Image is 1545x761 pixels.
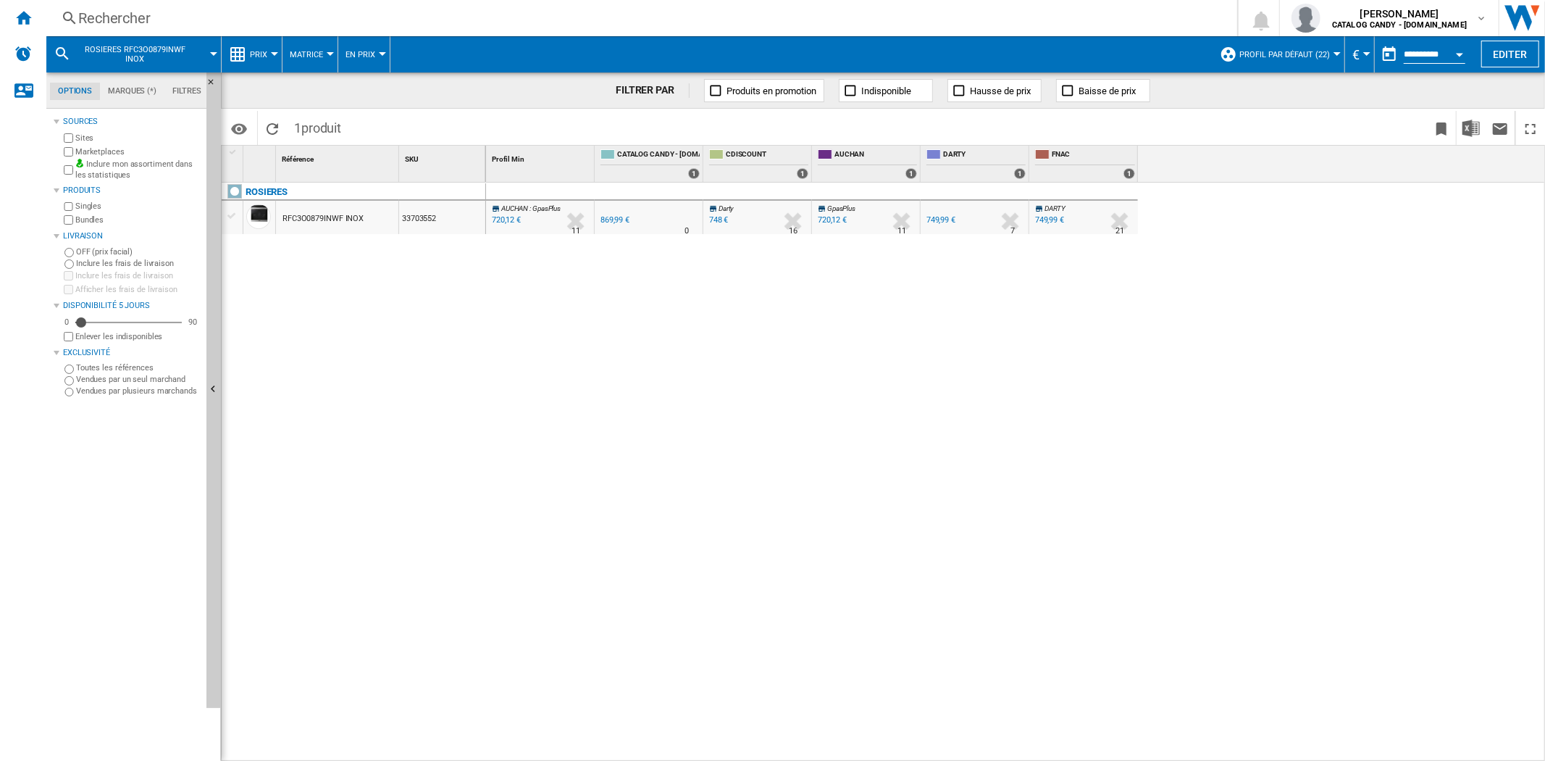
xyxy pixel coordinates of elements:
[75,159,201,181] label: Inclure mon assortiment dans les statistiques
[75,315,182,330] md-slider: Disponibilité
[279,146,398,168] div: Sort None
[501,204,528,212] span: AUCHAN
[709,215,729,225] div: 748 €
[797,168,808,179] div: 1 offers sold by CDISCOUNT
[250,36,275,72] button: Prix
[64,285,73,294] input: Afficher les frais de livraison
[76,246,201,257] label: OFF (prix facial)
[54,36,214,72] div: ROSIERES RFC3O0879INWF INOX
[1239,36,1337,72] button: Profil par défaut (22)
[827,204,855,212] span: GpasPlus
[246,183,288,201] div: Cliquez pour filtrer sur cette marque
[816,213,847,228] div: 720,12 €
[1352,47,1360,62] span: €
[1332,7,1467,21] span: [PERSON_NAME]
[63,185,201,196] div: Produits
[1056,79,1150,102] button: Baisse de prix
[970,86,1031,96] span: Hausse de prix
[100,83,164,100] md-tab-item: Marques (*)
[1345,36,1375,72] md-menu: Currency
[64,133,73,143] input: Sites
[405,155,419,163] span: SKU
[1446,39,1473,65] button: Open calendar
[206,72,224,99] button: Masquer
[818,215,847,225] div: 720,12 €
[225,115,254,141] button: Options
[616,83,690,98] div: FILTRER PAR
[529,204,561,212] span: : GpasPlus
[719,204,734,212] span: Darty
[399,201,485,234] div: 33703552
[76,386,201,396] label: Vendues par plusieurs marchands
[815,146,920,182] div: AUCHAN 1 offers sold by AUCHAN
[301,120,341,136] span: produit
[64,271,73,280] input: Inclure les frais de livraison
[598,213,629,228] div: 869,99 €
[346,50,375,59] span: En Prix
[1481,41,1539,67] button: Editer
[492,155,524,163] span: Profil Min
[489,146,594,168] div: Profil Min Sort None
[1044,204,1066,212] span: DARTY
[1375,40,1404,69] button: md-calendar
[63,347,201,359] div: Exclusivité
[290,50,323,59] span: Matrice
[75,331,201,342] label: Enlever les indisponibles
[64,259,74,269] input: Inclure les frais de livraison
[282,202,364,236] div: RFC3O0879INWF INOX
[1033,213,1064,228] div: 749,99 €
[706,146,811,182] div: CDISCOUNT 1 offers sold by CDISCOUNT
[75,133,201,144] label: Sites
[279,146,398,168] div: Référence Sort None
[75,201,201,212] label: Singles
[14,45,32,62] img: alerts-logo.svg
[839,79,933,102] button: Indisponible
[571,224,580,238] div: Délai de livraison : 11 jours
[1052,149,1135,162] span: FNAC
[63,300,201,312] div: Disponibilité 5 Jours
[63,116,201,128] div: Sources
[64,248,74,257] input: OFF (prix facial)
[76,258,201,269] label: Inclure les frais de livraison
[64,332,73,341] input: Afficher les frais de livraison
[943,149,1026,162] span: DARTY
[77,45,193,64] span: ROSIERES RFC3O0879INWF INOX
[1239,50,1330,59] span: Profil par défaut (22)
[688,168,700,179] div: 1 offers sold by CATALOG CANDY - HOOVER.FR
[75,284,201,295] label: Afficher les frais de livraison
[726,149,808,162] span: CDISCOUNT
[229,36,275,72] div: Prix
[206,72,221,708] button: Masquer
[402,146,485,168] div: SKU Sort None
[64,365,74,374] input: Toutes les références
[600,215,629,225] div: 869,99 €
[282,155,314,163] span: Référence
[924,213,955,228] div: 749,99 €
[76,362,201,373] label: Toutes les références
[64,147,73,157] input: Marketplaces
[64,215,73,225] input: Bundles
[704,79,824,102] button: Produits en promotion
[250,50,267,59] span: Prix
[924,146,1029,182] div: DARTY 1 offers sold by DARTY
[258,111,287,145] button: Recharger
[1014,168,1026,179] div: 1 offers sold by DARTY
[50,83,100,100] md-tab-item: Options
[61,317,72,328] div: 0
[63,230,201,242] div: Livraison
[617,149,700,162] span: CATALOG CANDY - [DOMAIN_NAME]
[684,224,689,238] div: Délai de livraison : 0 jour
[926,215,955,225] div: 749,99 €
[598,146,703,182] div: CATALOG CANDY - [DOMAIN_NAME] 1 offers sold by CATALOG CANDY - HOOVER.FR
[1516,111,1545,145] button: Plein écran
[490,213,521,228] div: Mise à jour : lundi 8 septembre 2025 06:47
[64,202,73,212] input: Singles
[1032,146,1138,182] div: FNAC 1 offers sold by FNAC
[1352,36,1367,72] div: €
[727,86,816,96] span: Produits en promotion
[1220,36,1337,72] div: Profil par défaut (22)
[346,36,382,72] button: En Prix
[246,146,275,168] div: Sort None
